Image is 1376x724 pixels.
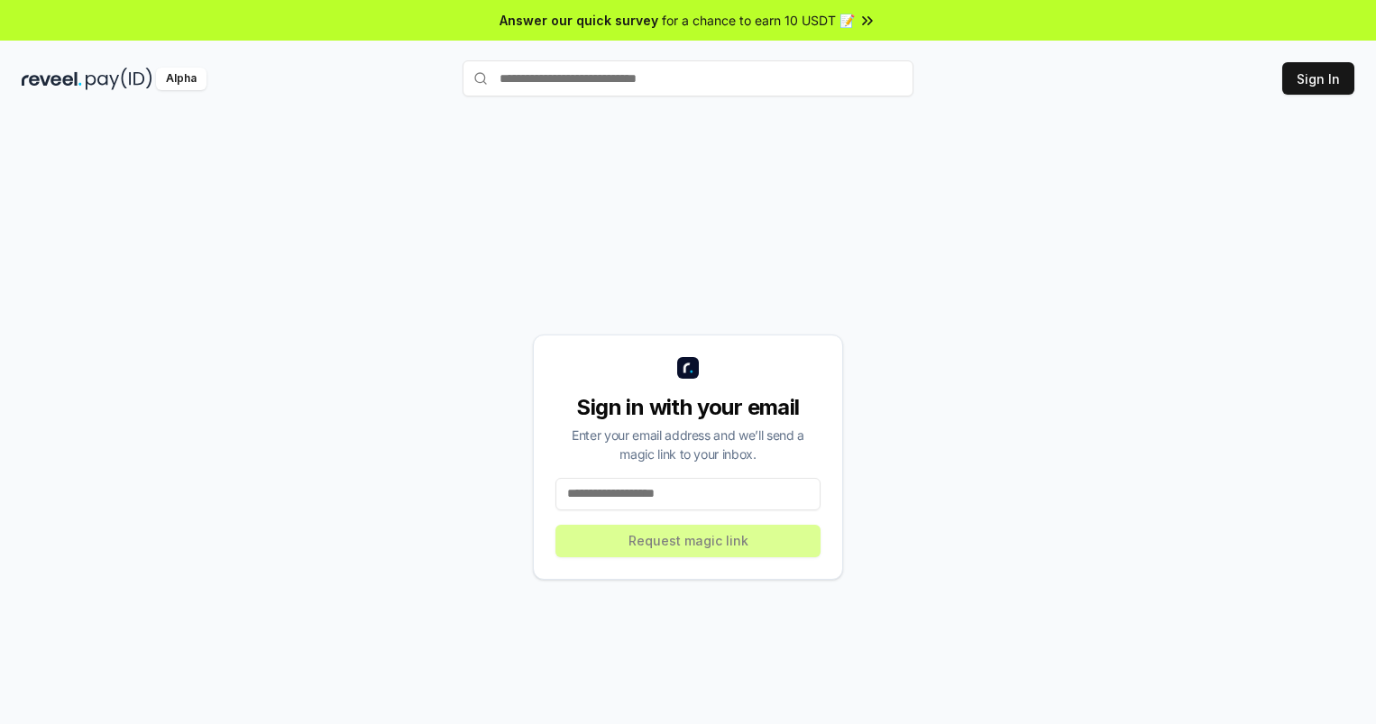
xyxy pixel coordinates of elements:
img: pay_id [86,68,152,90]
span: Answer our quick survey [500,11,658,30]
button: Sign In [1282,62,1354,95]
img: logo_small [677,357,699,379]
div: Enter your email address and we’ll send a magic link to your inbox. [555,426,821,463]
div: Sign in with your email [555,393,821,422]
span: for a chance to earn 10 USDT 📝 [662,11,855,30]
img: reveel_dark [22,68,82,90]
div: Alpha [156,68,206,90]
